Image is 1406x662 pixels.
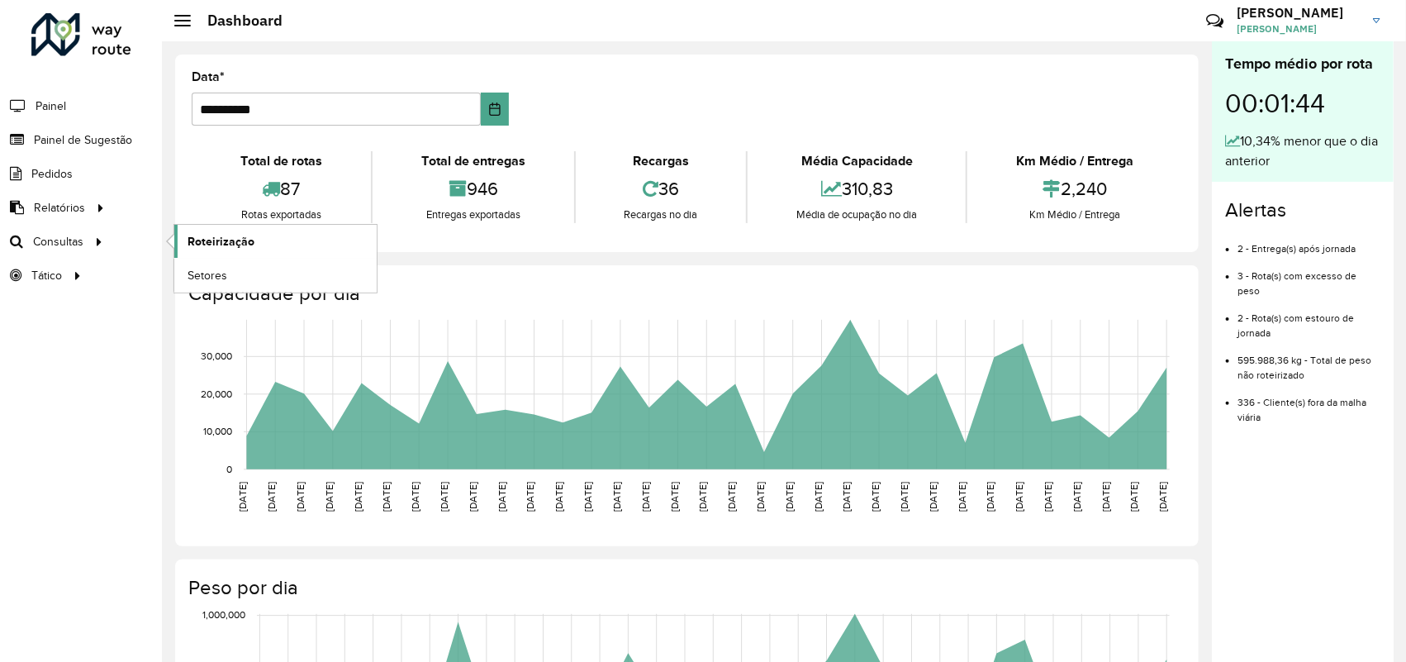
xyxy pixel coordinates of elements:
text: 1,000,000 [202,610,245,621]
text: [DATE] [726,482,737,512]
text: [DATE] [784,482,795,512]
text: [DATE] [611,482,622,512]
text: [DATE] [842,482,853,512]
text: [DATE] [382,482,392,512]
text: [DATE] [957,482,967,512]
text: [DATE] [295,482,306,512]
button: Choose Date [481,93,509,126]
span: Consultas [33,233,83,250]
li: 2 - Rota(s) com estouro de jornada [1237,298,1380,341]
div: 36 [580,171,743,207]
text: [DATE] [439,482,449,512]
text: [DATE] [899,482,910,512]
text: [DATE] [353,482,363,512]
li: 336 - Cliente(s) fora da malha viária [1237,383,1380,425]
div: 310,83 [752,171,962,207]
a: Roteirização [174,225,377,258]
a: Contato Rápido [1197,3,1233,39]
label: Data [192,67,225,87]
text: [DATE] [410,482,420,512]
text: [DATE] [582,482,593,512]
text: [DATE] [496,482,507,512]
text: [DATE] [1043,482,1053,512]
text: [DATE] [553,482,564,512]
span: Relatórios [34,199,85,217]
text: [DATE] [755,482,766,512]
text: [DATE] [1129,482,1140,512]
div: Média de ocupação no dia [752,207,962,223]
text: [DATE] [324,482,335,512]
text: [DATE] [698,482,709,512]
text: [DATE] [237,482,248,512]
li: 2 - Entrega(s) após jornada [1237,229,1380,256]
text: [DATE] [525,482,536,512]
h4: Capacidade por dia [188,282,1182,306]
text: [DATE] [1014,482,1024,512]
div: Entregas exportadas [377,207,570,223]
text: [DATE] [640,482,651,512]
div: Km Médio / Entrega [971,151,1178,171]
h2: Dashboard [191,12,283,30]
text: [DATE] [468,482,478,512]
span: Painel de Sugestão [34,131,132,149]
div: 87 [196,171,367,207]
div: 946 [377,171,570,207]
text: [DATE] [1071,482,1082,512]
div: 00:01:44 [1225,75,1380,131]
li: 595.988,36 kg - Total de peso não roteirizado [1237,341,1380,383]
span: Roteirização [188,233,254,250]
text: [DATE] [669,482,680,512]
div: Recargas [580,151,743,171]
span: Painel [36,98,66,115]
span: Tático [31,267,62,284]
text: [DATE] [1100,482,1111,512]
text: [DATE] [813,482,824,512]
text: [DATE] [1158,482,1169,512]
div: Total de entregas [377,151,570,171]
h4: Peso por dia [188,576,1182,600]
span: Pedidos [31,165,73,183]
text: [DATE] [266,482,277,512]
div: Km Médio / Entrega [971,207,1178,223]
div: Média Capacidade [752,151,962,171]
text: [DATE] [870,482,881,512]
text: 30,000 [201,351,232,362]
li: 3 - Rota(s) com excesso de peso [1237,256,1380,298]
div: Rotas exportadas [196,207,367,223]
text: [DATE] [986,482,996,512]
text: 0 [226,464,232,474]
span: Setores [188,267,227,284]
h4: Alertas [1225,198,1380,222]
a: Setores [174,259,377,292]
div: 2,240 [971,171,1178,207]
div: Tempo médio por rota [1225,53,1380,75]
div: 10,34% menor que o dia anterior [1225,131,1380,171]
text: [DATE] [928,482,938,512]
text: 10,000 [203,426,232,437]
h3: [PERSON_NAME] [1237,5,1361,21]
span: [PERSON_NAME] [1237,21,1361,36]
text: 20,000 [201,388,232,399]
div: Recargas no dia [580,207,743,223]
div: Total de rotas [196,151,367,171]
